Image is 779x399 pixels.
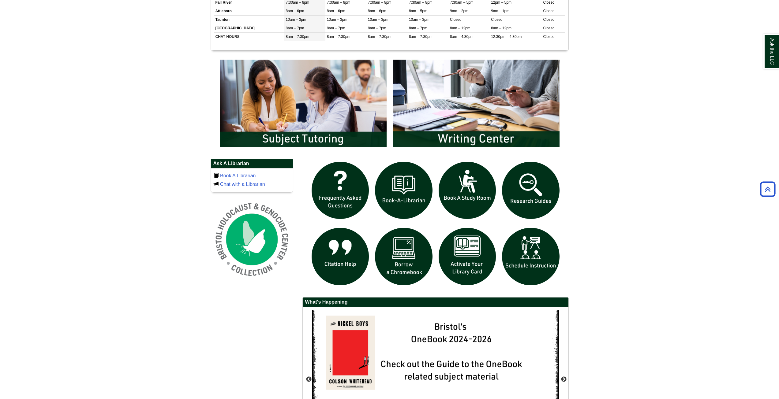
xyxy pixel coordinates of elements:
[499,159,563,222] img: Research Guides icon links to research guides web page
[220,182,265,187] a: Chat with a Librarian
[303,297,568,307] h2: What's Happening
[436,159,499,222] img: book a study room icon links to book a study room web page
[372,159,436,222] img: Book a Librarian icon links to book a librarian web page
[450,26,470,30] span: 8am – 12pm
[306,376,312,382] button: Previous
[327,35,350,39] span: 8am – 7:30pm
[491,9,509,13] span: 9am – 1pm
[491,0,511,5] span: 12pm – 5pm
[217,57,390,150] img: Subject Tutoring Information
[211,198,293,281] img: Holocaust and Genocide Collection
[368,35,391,39] span: 8am – 7:30pm
[758,185,777,193] a: Back to Top
[217,57,563,152] div: slideshow
[450,35,474,39] span: 8am – 4:30pm
[214,33,284,41] td: CHAT HOURS
[450,9,468,13] span: 9am – 2pm
[436,225,499,288] img: activate Library Card icon links to form to activate student ID into library card
[368,17,388,22] span: 10am – 3pm
[409,9,427,13] span: 8am – 5pm
[409,35,433,39] span: 8am – 7:30pm
[372,225,436,288] img: Borrow a chromebook icon links to the borrow a chromebook web page
[499,225,563,288] img: For faculty. Schedule Library Instruction icon links to form.
[543,17,554,22] span: Closed
[327,26,345,30] span: 8am – 7pm
[491,26,511,30] span: 8am – 12pm
[214,15,284,24] td: Taunton
[309,159,563,291] div: slideshow
[543,0,554,5] span: Closed
[390,57,563,150] img: Writing Center Information
[327,9,345,13] span: 8am – 6pm
[450,0,474,5] span: 7:30am – 5pm
[309,225,372,288] img: citation help icon links to citation help guide page
[561,376,567,382] button: Next
[543,9,554,13] span: Closed
[214,7,284,15] td: Attleboro
[409,26,427,30] span: 8am – 7pm
[409,17,429,22] span: 10am – 3pm
[309,159,372,222] img: frequently asked questions
[368,9,386,13] span: 8am – 6pm
[327,17,347,22] span: 10am – 3pm
[491,17,502,22] span: Closed
[450,17,461,22] span: Closed
[286,9,304,13] span: 8am – 6pm
[491,35,522,39] span: 12:30pm – 4:30pm
[286,26,304,30] span: 8am – 7pm
[286,17,306,22] span: 10am – 3pm
[286,35,309,39] span: 8am – 7:30pm
[327,0,350,5] span: 7:30am – 8pm
[211,159,293,168] h2: Ask A Librarian
[543,35,554,39] span: Closed
[409,0,433,5] span: 7:30am – 8pm
[286,0,309,5] span: 7:30am – 8pm
[220,173,256,178] a: Book A Librarian
[368,0,391,5] span: 7:30am – 8pm
[543,26,554,30] span: Closed
[368,26,386,30] span: 8am – 7pm
[214,24,284,32] td: [GEOGRAPHIC_DATA]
